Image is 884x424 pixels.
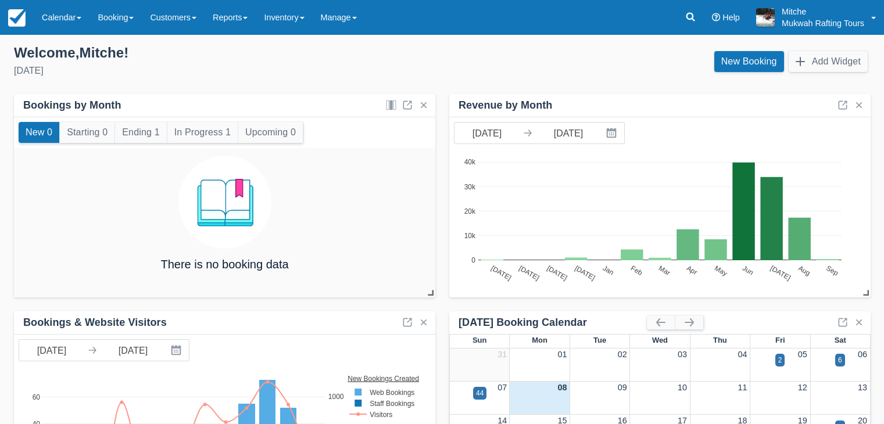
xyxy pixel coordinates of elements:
[476,388,484,398] div: 44
[652,336,668,344] span: Wed
[858,383,867,392] a: 13
[459,316,647,329] div: [DATE] Booking Calendar
[778,355,782,365] div: 2
[178,156,271,249] img: booking.png
[167,122,238,143] button: In Progress 1
[756,8,775,27] img: A1
[798,383,807,392] a: 12
[835,336,846,344] span: Sat
[498,383,507,392] a: 07
[160,258,288,271] h4: There is no booking data
[454,123,520,143] input: Start Date
[798,350,807,359] a: 05
[60,122,114,143] button: Starting 0
[532,336,547,344] span: Mon
[23,316,167,329] div: Bookings & Website Visitors
[23,99,121,112] div: Bookings by Month
[838,355,842,365] div: 6
[858,350,867,359] a: 06
[473,336,486,344] span: Sun
[782,6,864,17] p: Mitche
[19,122,59,143] button: New 0
[618,350,627,359] a: 02
[714,51,784,72] a: New Booking
[738,350,747,359] a: 04
[722,13,740,22] span: Help
[459,99,552,112] div: Revenue by Month
[678,350,687,359] a: 03
[789,51,868,72] button: Add Widget
[14,44,433,62] div: Welcome , Mitche !
[19,340,84,361] input: Start Date
[348,374,419,382] text: New Bookings Created
[593,336,606,344] span: Tue
[712,13,720,21] i: Help
[713,336,727,344] span: Thu
[558,383,567,392] a: 08
[678,383,687,392] a: 10
[738,383,747,392] a: 11
[498,350,507,359] a: 31
[618,383,627,392] a: 09
[115,122,166,143] button: Ending 1
[775,336,785,344] span: Fri
[558,350,567,359] a: 01
[101,340,166,361] input: End Date
[601,123,624,143] button: Interact with the calendar and add the check-in date for your trip.
[166,340,189,361] button: Interact with the calendar and add the check-in date for your trip.
[536,123,601,143] input: End Date
[238,122,303,143] button: Upcoming 0
[8,9,26,27] img: checkfront-main-nav-mini-logo.png
[14,64,433,78] div: [DATE]
[782,17,864,29] p: Mukwah Rafting Tours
